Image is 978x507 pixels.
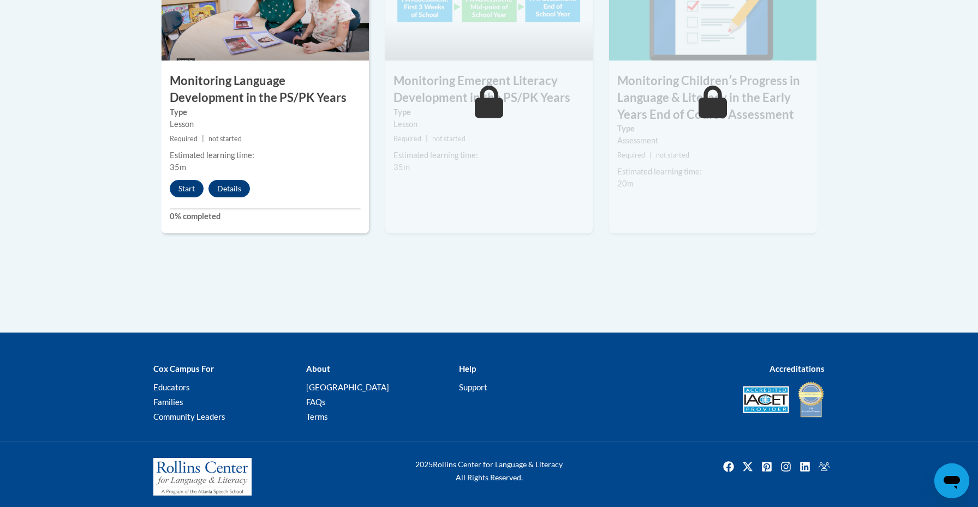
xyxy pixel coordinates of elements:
[393,162,410,172] span: 35m
[415,460,433,469] span: 2025
[306,382,389,392] a: [GEOGRAPHIC_DATA]
[739,458,756,475] img: Twitter icon
[153,382,190,392] a: Educators
[153,364,214,373] b: Cox Campus For
[202,135,204,143] span: |
[306,412,328,421] a: Terms
[374,458,604,484] div: Rollins Center for Language & Literacy All Rights Reserved.
[743,386,789,413] img: Accredited IACET® Provider
[720,458,737,475] a: Facebook
[393,118,585,130] div: Lesson
[797,381,825,419] img: IDA® Accredited
[208,180,250,197] button: Details
[459,364,476,373] b: Help
[758,458,776,475] img: Pinterest icon
[796,458,814,475] a: Linkedin
[739,458,756,475] a: Twitter
[306,364,330,373] b: About
[170,210,361,222] label: 0% completed
[770,364,825,373] b: Accreditations
[170,180,204,197] button: Start
[170,106,361,118] label: Type
[934,463,969,498] iframe: Button to launch messaging window
[459,382,487,392] a: Support
[393,106,585,118] label: Type
[649,151,652,159] span: |
[153,458,252,496] img: Rollins Center for Language & Literacy - A Program of the Atlanta Speech School
[796,458,814,475] img: LinkedIn icon
[153,397,183,407] a: Families
[758,458,776,475] a: Pinterest
[170,162,186,172] span: 35m
[609,73,816,123] h3: Monitoring Childrenʹs Progress in Language & Literacy in the Early Years End of Course Assessment
[306,397,326,407] a: FAQs
[777,458,795,475] a: Instagram
[617,135,808,147] div: Assessment
[426,135,428,143] span: |
[153,412,225,421] a: Community Leaders
[393,135,421,143] span: Required
[617,123,808,135] label: Type
[815,458,833,475] a: Facebook Group
[385,73,593,106] h3: Monitoring Emergent Literacy Development in the PS/PK Years
[393,149,585,161] div: Estimated learning time:
[617,166,808,178] div: Estimated learning time:
[170,135,198,143] span: Required
[720,458,737,475] img: Facebook icon
[777,458,795,475] img: Instagram icon
[432,135,466,143] span: not started
[170,118,361,130] div: Lesson
[656,151,689,159] span: not started
[617,151,645,159] span: Required
[170,149,361,161] div: Estimated learning time:
[617,179,634,188] span: 20m
[162,73,369,106] h3: Monitoring Language Development in the PS/PK Years
[208,135,242,143] span: not started
[815,458,833,475] img: Facebook group icon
